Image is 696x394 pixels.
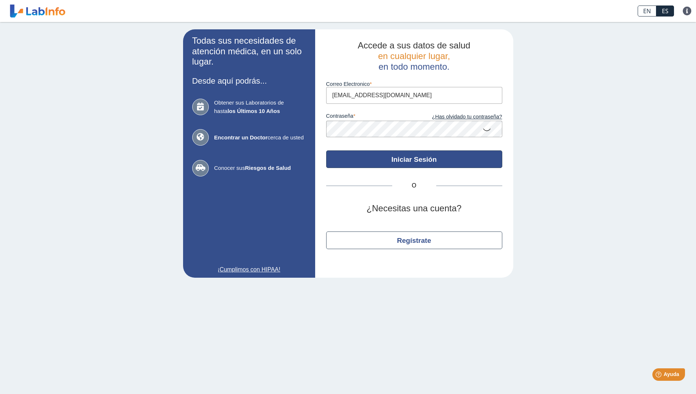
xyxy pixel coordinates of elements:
[192,76,306,85] h3: Desde aquí podrás...
[192,265,306,274] a: ¡Cumplimos con HIPAA!
[414,113,502,121] a: ¿Has olvidado tu contraseña?
[656,6,674,17] a: ES
[392,181,436,190] span: O
[214,164,306,172] span: Conocer sus
[378,51,450,61] span: en cualquier lugar,
[358,40,470,50] span: Accede a sus datos de salud
[245,165,291,171] b: Riesgos de Salud
[638,6,656,17] a: EN
[214,99,306,115] span: Obtener sus Laboratorios de hasta
[192,36,306,67] h2: Todas sus necesidades de atención médica, en un solo lugar.
[326,150,502,168] button: Iniciar Sesión
[214,134,306,142] span: cerca de usted
[214,134,268,141] b: Encontrar un Doctor
[326,203,502,214] h2: ¿Necesitas una cuenta?
[379,62,449,72] span: en todo momento.
[631,365,688,386] iframe: Help widget launcher
[326,81,502,87] label: Correo Electronico
[326,231,502,249] button: Regístrate
[227,108,280,114] b: los Últimos 10 Años
[326,113,414,121] label: contraseña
